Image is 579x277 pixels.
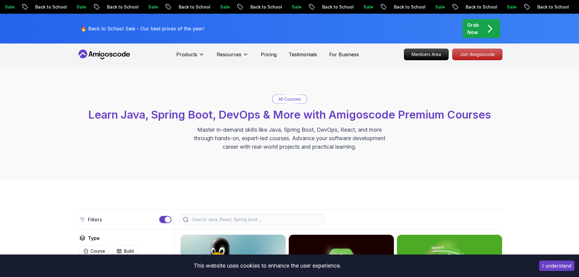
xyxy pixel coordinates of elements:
[79,245,109,257] button: Course
[113,245,138,257] button: Build
[278,96,301,102] p: All Courses
[97,4,139,10] p: Back to School
[404,49,449,60] a: Members Area
[426,4,445,10] p: Sale
[241,4,282,10] p: Back to School
[88,216,102,223] p: Filters
[456,4,497,10] p: Back to School
[217,51,241,58] p: Resources
[497,4,517,10] p: Sale
[67,4,86,10] p: Sale
[453,49,502,60] p: Join Amigoscode
[26,4,67,10] p: Back to School
[124,248,134,254] p: Build
[88,234,100,242] h2: Type
[139,4,158,10] p: Sale
[528,4,569,10] p: Back to School
[210,4,230,10] p: Sale
[282,4,302,10] p: Sale
[191,216,321,223] input: Search Java, React, Spring boot ...
[217,51,249,63] button: Resources
[91,248,105,254] p: Course
[384,4,426,10] p: Back to School
[312,4,354,10] p: Back to School
[261,51,277,58] a: Pricing
[176,51,205,63] button: Products
[176,51,197,58] p: Products
[169,4,210,10] p: Back to School
[289,51,317,58] a: Testimonials
[188,126,392,151] p: Master in-demand skills like Java, Spring Boot, DevOps, React, and more through hands-on, expert-...
[452,49,502,60] a: Join Amigoscode
[467,21,479,36] p: Grab Now
[539,261,574,271] button: Accept cookies
[354,4,373,10] p: Sale
[5,259,530,272] div: This website uses cookies to enhance the user experience.
[329,51,359,58] a: For Business
[88,108,491,121] span: Learn Java, Spring Boot, DevOps & More with Amigoscode Premium Courses
[81,25,204,32] p: 🔥 Back to School Sale - Our best prices of the year!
